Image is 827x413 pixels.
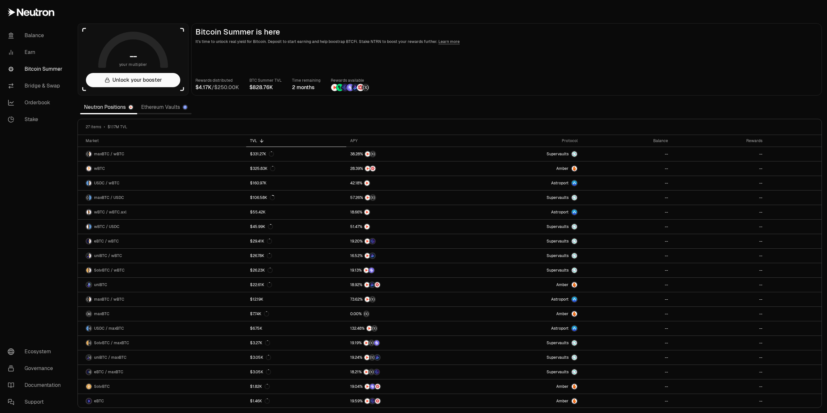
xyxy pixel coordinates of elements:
img: NTRN [365,384,370,389]
a: -- [672,234,766,248]
button: NTRN [350,223,459,230]
div: 2 months [292,84,320,91]
a: $160.97K [246,176,347,190]
span: eBTC / wBTC [94,239,119,244]
img: Supervaults [572,340,577,346]
img: NTRN [367,326,372,331]
a: SolvBTC LogowBTC LogoSolvBTC / wBTC [78,263,246,277]
a: NTRNBedrock Diamonds [346,249,463,263]
a: -- [581,292,672,306]
span: Supervaults [547,239,569,244]
img: uniBTC Logo [86,282,91,287]
img: wBTC Logo [86,210,89,215]
a: Balance [3,27,70,44]
img: Supervaults [572,268,577,273]
a: AmberAmber [464,379,581,394]
div: $160.97K [250,181,267,186]
span: Astroport [551,210,569,215]
img: Structured Points [364,311,369,316]
a: $1.46K [246,394,347,408]
a: AmberAmber [464,394,581,408]
img: Structured Points [369,340,374,346]
div: $331.27K [250,151,274,157]
img: maxBTC Logo [86,195,89,200]
span: Astroport [551,181,569,186]
div: $22.61K [250,282,272,287]
div: $3.05K [250,355,271,360]
a: maxBTC LogoUSDC LogomaxBTC / USDC [78,191,246,205]
a: $106.58K [246,191,347,205]
a: -- [672,394,766,408]
a: -- [581,336,672,350]
button: NTRNBedrock DiamondsMars Fragments [350,282,459,288]
span: Supervaults [547,369,569,375]
span: Supervaults [547,355,569,360]
div: $12.19K [250,297,263,302]
p: Time remaining [292,77,320,84]
a: -- [672,278,766,292]
a: NTRNStructured Points [346,292,463,306]
a: SupervaultsSupervaults [464,350,581,365]
a: -- [672,307,766,321]
img: wBTC Logo [89,253,91,258]
a: SupervaultsSupervaults [464,234,581,248]
span: Astroport [551,326,569,331]
a: AmberAmber [464,278,581,292]
img: NTRN [364,282,370,287]
button: NTRNStructured PointsSolv Points [350,340,459,346]
a: SupervaultsSupervaults [464,336,581,350]
a: -- [672,350,766,365]
button: NTRNStructured Points [350,296,459,303]
img: NTRN [364,340,369,346]
img: Solv Points [374,340,379,346]
a: SupervaultsSupervaults [464,220,581,234]
a: $6.75K [246,321,347,336]
img: NTRN [365,151,370,157]
img: wBTC Logo [89,297,91,302]
img: Amber [572,311,577,316]
a: SupervaultsSupervaults [464,147,581,161]
button: Structured Points [350,311,459,317]
span: maxBTC / USDC [94,195,124,200]
button: NTRNBedrock Diamonds [350,253,459,259]
span: eBTC [94,398,104,404]
span: USDC / wBTC [94,181,120,186]
a: Astroport [464,205,581,219]
span: Supervaults [547,151,569,157]
a: $29.41K [246,234,347,248]
p: It's time to unlock real yield for Bitcoin. Deposit to start earning and help boostrap BTCFi. Sta... [195,38,818,45]
a: AmberAmber [464,307,581,321]
img: Supervaults [572,239,577,244]
img: uniBTC Logo [86,253,89,258]
a: NTRNStructured Points [346,191,463,205]
h2: Bitcoin Summer is here [195,27,818,36]
a: -- [672,336,766,350]
a: SupervaultsSupervaults [464,191,581,205]
img: NTRN [365,195,370,200]
a: -- [581,263,672,277]
a: $7.74K [246,307,347,321]
a: -- [581,249,672,263]
img: NTRN [365,253,370,258]
a: $26.78K [246,249,347,263]
img: maxBTC Logo [89,369,91,375]
img: Solv Points [370,384,375,389]
div: $1.46K [250,398,270,404]
img: Bedrock Diamonds [375,355,380,360]
a: Stake [3,111,70,128]
img: wBTC Logo [89,268,91,273]
a: $325.83K [246,161,347,176]
img: maxBTC Logo [89,340,91,346]
a: NTRNStructured PointsBedrock Diamonds [346,350,463,365]
a: -- [672,205,766,219]
a: Learn more [438,39,460,44]
span: Supervaults [547,340,569,346]
img: Mars Fragments [370,166,375,171]
a: AmberAmber [464,161,581,176]
img: maxBTC Logo [86,311,91,316]
img: Mars Fragments [375,282,380,287]
a: USDC LogomaxBTC LogoUSDC / maxBTC [78,321,246,336]
a: NTRN [346,176,463,190]
img: Solv Points [369,268,374,273]
span: uniBTC [94,282,107,287]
